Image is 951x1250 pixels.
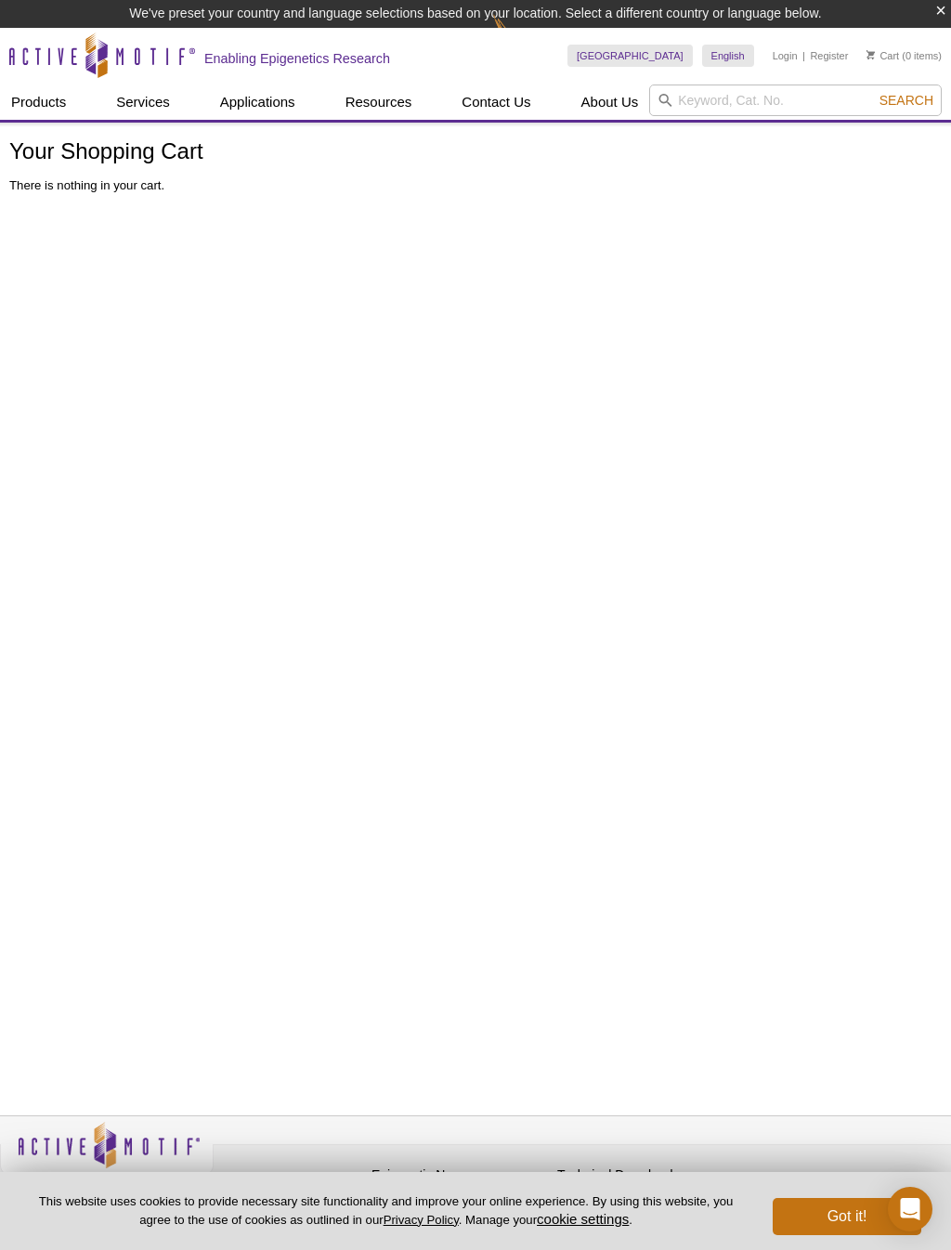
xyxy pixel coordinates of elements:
[493,14,542,58] img: Change Here
[105,85,181,120] a: Services
[9,177,942,194] p: There is nothing in your cart.
[802,45,805,67] li: |
[570,85,650,120] a: About Us
[223,1165,295,1192] a: Privacy Policy
[866,49,899,62] a: Cart
[557,1167,734,1183] h4: Technical Downloads
[649,85,942,116] input: Keyword, Cat. No.
[371,1167,548,1183] h4: Epigenetic News
[334,85,423,120] a: Resources
[567,45,693,67] a: [GEOGRAPHIC_DATA]
[450,85,541,120] a: Contact Us
[773,1198,921,1235] button: Got it!
[773,49,798,62] a: Login
[866,50,875,59] img: Your Cart
[874,92,939,109] button: Search
[537,1211,629,1227] button: cookie settings
[30,1193,742,1229] p: This website uses cookies to provide necessary site functionality and improve your online experie...
[743,1149,882,1190] table: Click to Verify - This site chose Symantec SSL for secure e-commerce and confidential communicati...
[879,93,933,108] span: Search
[810,49,848,62] a: Register
[204,50,390,67] h2: Enabling Epigenetics Research
[888,1187,932,1231] div: Open Intercom Messenger
[384,1213,459,1227] a: Privacy Policy
[209,85,306,120] a: Applications
[702,45,754,67] a: English
[866,45,942,67] li: (0 items)
[9,139,942,166] h1: Your Shopping Cart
